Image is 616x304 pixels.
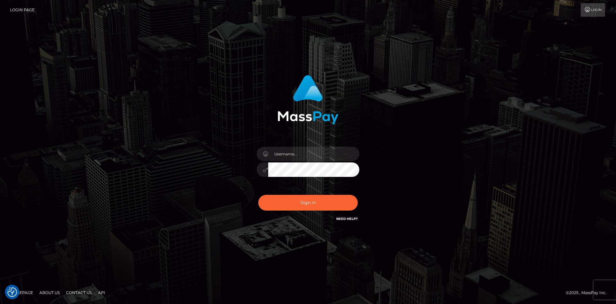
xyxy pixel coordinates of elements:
[7,288,36,298] a: Homepage
[336,217,358,221] a: Need Help?
[258,195,358,211] button: Sign in
[7,287,17,297] img: Revisit consent button
[581,3,605,17] a: Login
[7,287,17,297] button: Consent Preferences
[96,288,108,298] a: API
[566,289,611,296] div: © 2025 , MassPay Inc.
[37,288,62,298] a: About Us
[64,288,94,298] a: Contact Us
[268,147,359,161] input: Username...
[10,3,35,17] a: Login Page
[278,75,338,124] img: MassPay Login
